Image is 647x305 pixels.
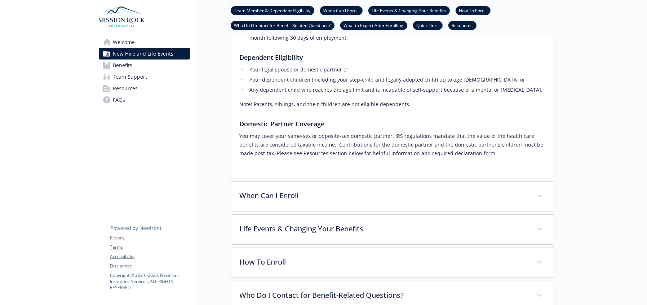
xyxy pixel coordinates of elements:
[110,235,190,241] a: Privacy
[248,65,545,74] li: Your legal spouse or domestic partner or
[340,22,407,29] a: What to Expect After Enrolling
[110,253,190,260] a: Accessibility
[110,272,190,291] p: Copyright © 2024 - 2025 , Newfront Insurance Services, ALL RIGHTS RESERVED
[368,7,450,14] a: Life Events & Changing Your Benefits
[99,94,190,106] a: FAQs
[113,71,147,83] span: Team Support
[113,48,174,60] span: New Hire and Life Events
[99,83,190,94] a: Resources
[99,36,190,48] a: Welcome
[99,71,190,83] a: Team Support
[231,182,554,211] div: When Can I Enroll
[248,86,545,94] li: Any dependent child who reaches the age limit and is incapable of self-support because of a menta...
[110,263,190,269] a: Disclaimer
[240,119,545,129] h3: Domestic Partner Coverage
[248,75,545,84] li: Your dependent children (including your step-child and legally adopted child) up to age [DEMOGRAP...
[240,52,545,62] h3: Dependent Eligibility
[413,22,443,29] a: Quick Links
[231,215,554,244] div: Life Events & Changing Your Benefits
[240,132,545,158] p: You may cover your same-sex or opposite-sex domestic partner. IRS regulations mandate that the va...
[240,290,528,301] p: Who Do I Contact for Benefit-Related Questions?
[231,248,554,278] div: How To Enroll
[231,7,314,14] a: Team Member & Dependent Eligibility
[113,94,125,106] span: FAQs
[240,100,545,109] p: Note: Parents, siblings, and their children are not eligible dependents.
[240,190,528,201] p: When Can I Enroll
[99,60,190,71] a: Benefits
[240,257,528,267] p: How To Enroll
[113,83,138,94] span: Resources
[110,244,190,250] a: Terms
[320,7,363,14] a: When Can I Enroll
[113,60,133,71] span: Benefits
[448,22,477,29] a: Resources
[99,48,190,60] a: New Hire and Life Events
[240,223,528,234] p: Life Events & Changing Your Benefits
[113,36,135,48] span: Welcome
[231,22,334,29] a: Who Do I Contact for Benefit-Related Questions?
[456,7,491,14] a: How To Enroll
